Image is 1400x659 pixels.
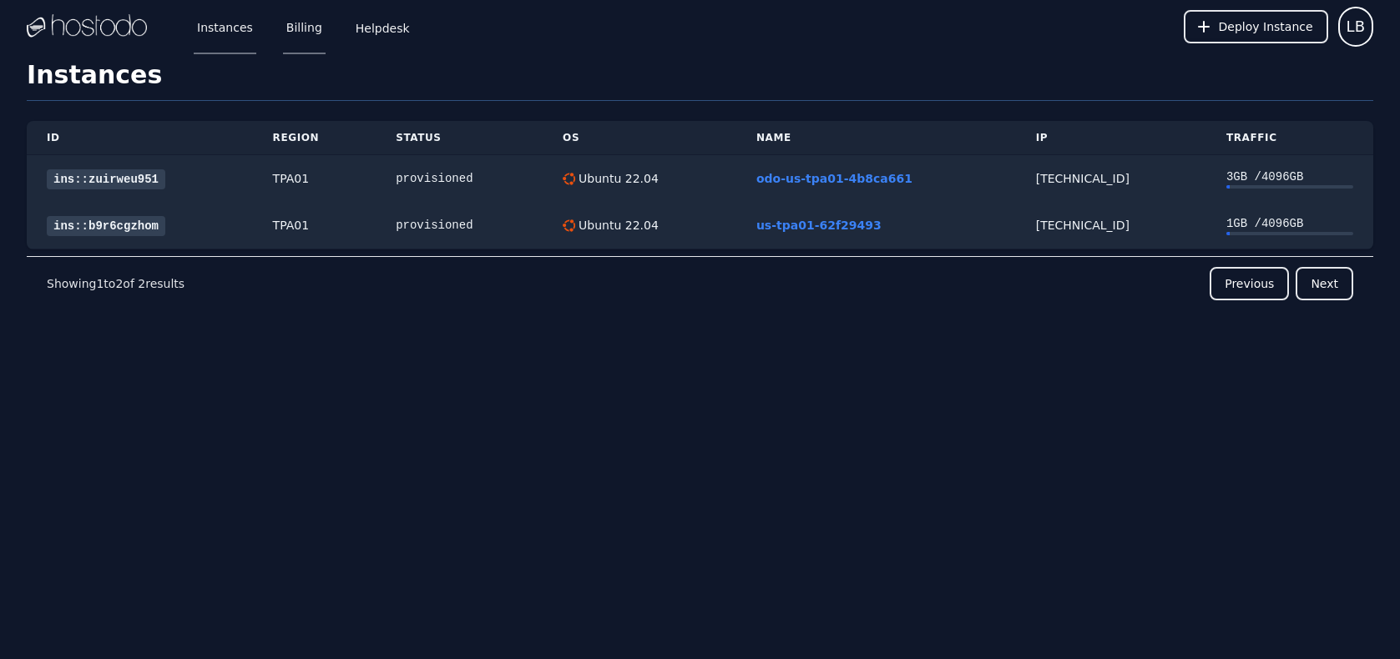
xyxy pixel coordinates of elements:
a: odo-us-tpa01-4b8ca661 [756,172,912,185]
th: Region [253,121,377,155]
div: Ubuntu 22.04 [575,217,659,234]
span: 1 [96,277,104,290]
button: Next [1296,267,1353,300]
th: Status [376,121,543,155]
div: Ubuntu 22.04 [575,170,659,187]
span: 2 [115,277,123,290]
img: Ubuntu 22.04 [563,173,575,185]
div: [TECHNICAL_ID] [1036,170,1186,187]
img: Logo [27,14,147,39]
nav: Pagination [27,256,1373,310]
div: TPA01 [273,170,356,187]
span: Deploy Instance [1219,18,1313,35]
a: ins::b9r6cgzhom [47,216,165,236]
div: [TECHNICAL_ID] [1036,217,1186,234]
button: Deploy Instance [1184,10,1328,43]
th: OS [543,121,736,155]
th: IP [1016,121,1206,155]
div: TPA01 [273,217,356,234]
th: Traffic [1206,121,1373,155]
a: us-tpa01-62f29493 [756,219,882,232]
p: Showing to of results [47,275,184,292]
div: 1 GB / 4096 GB [1226,215,1353,232]
th: ID [27,121,253,155]
span: 2 [138,277,145,290]
h1: Instances [27,60,1373,101]
a: ins::zuirweu951 [47,169,165,189]
span: LB [1347,15,1365,38]
th: Name [736,121,1016,155]
button: Previous [1210,267,1289,300]
div: provisioned [396,170,523,187]
button: User menu [1338,7,1373,47]
div: provisioned [396,217,523,234]
img: Ubuntu 22.04 [563,219,575,232]
div: 3 GB / 4096 GB [1226,169,1353,185]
